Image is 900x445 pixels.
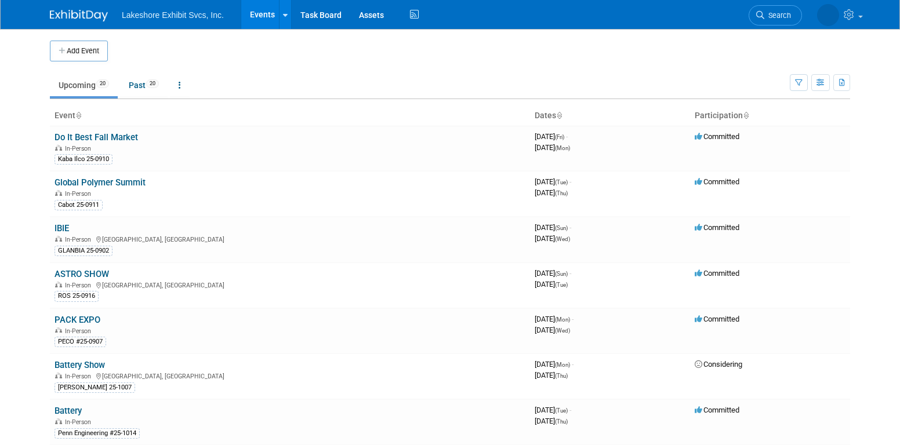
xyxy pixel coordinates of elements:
[65,190,95,198] span: In-Person
[555,134,564,140] span: (Fri)
[764,11,791,20] span: Search
[555,362,570,368] span: (Mon)
[572,360,574,369] span: -
[120,74,168,96] a: Past20
[535,371,568,380] span: [DATE]
[535,177,571,186] span: [DATE]
[535,188,568,197] span: [DATE]
[55,337,106,347] div: PECO #25-0907
[65,418,95,426] span: In-Person
[535,315,574,323] span: [DATE]
[695,315,739,323] span: Committed
[535,143,570,152] span: [DATE]
[55,282,62,287] img: In-Person Event
[569,269,571,278] span: -
[749,5,802,25] a: Search
[55,291,99,301] div: ROS 25-0916
[55,315,100,325] a: PACK EXPO
[146,79,159,88] span: 20
[55,200,103,210] div: Cabot 25-0911
[555,190,568,196] span: (Thu)
[55,236,62,242] img: In-Person Event
[55,327,62,333] img: In-Person Event
[695,177,739,186] span: Committed
[535,406,571,414] span: [DATE]
[55,234,525,243] div: [GEOGRAPHIC_DATA], [GEOGRAPHIC_DATA]
[55,190,62,196] img: In-Person Event
[555,179,568,185] span: (Tue)
[555,407,568,414] span: (Tue)
[96,79,109,88] span: 20
[530,106,690,126] th: Dates
[535,280,568,289] span: [DATE]
[535,360,574,369] span: [DATE]
[65,282,95,289] span: In-Person
[569,406,571,414] span: -
[55,428,140,439] div: Penn Engineering #25-1014
[743,111,749,120] a: Sort by Participation Type
[695,132,739,141] span: Committed
[566,132,568,141] span: -
[65,327,95,335] span: In-Person
[55,382,135,393] div: [PERSON_NAME] 25-1007
[55,418,62,424] img: In-Person Event
[555,316,570,323] span: (Mon)
[55,223,69,234] a: IBIE
[555,373,568,379] span: (Thu)
[55,132,138,143] a: Do It Best Fall Market
[555,225,568,231] span: (Sun)
[695,360,742,369] span: Considering
[555,418,568,425] span: (Thu)
[50,41,108,61] button: Add Event
[65,236,95,243] span: In-Person
[55,280,525,289] div: [GEOGRAPHIC_DATA], [GEOGRAPHIC_DATA]
[50,10,108,21] img: ExhibitDay
[75,111,81,120] a: Sort by Event Name
[535,417,568,425] span: [DATE]
[55,145,62,151] img: In-Person Event
[535,269,571,278] span: [DATE]
[50,106,530,126] th: Event
[690,106,850,126] th: Participation
[55,406,82,416] a: Battery
[55,269,109,279] a: ASTRO SHOW
[535,326,570,334] span: [DATE]
[695,223,739,232] span: Committed
[535,234,570,243] span: [DATE]
[555,236,570,242] span: (Wed)
[55,373,62,378] img: In-Person Event
[55,371,525,380] div: [GEOGRAPHIC_DATA], [GEOGRAPHIC_DATA]
[535,132,568,141] span: [DATE]
[55,154,113,165] div: Kaba Ilco 25-0910
[555,271,568,277] span: (Sun)
[535,223,571,232] span: [DATE]
[695,406,739,414] span: Committed
[569,223,571,232] span: -
[555,145,570,151] span: (Mon)
[55,246,113,256] div: GLANBIA 25-0902
[50,74,118,96] a: Upcoming20
[65,145,95,152] span: In-Person
[65,373,95,380] span: In-Person
[122,10,224,20] span: Lakeshore Exhibit Svcs, Inc.
[555,327,570,334] span: (Wed)
[572,315,574,323] span: -
[55,360,105,370] a: Battery Show
[695,269,739,278] span: Committed
[55,177,146,188] a: Global Polymer Summit
[569,177,571,186] span: -
[817,4,839,26] img: MICHELLE MOYA
[556,111,562,120] a: Sort by Start Date
[555,282,568,288] span: (Tue)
